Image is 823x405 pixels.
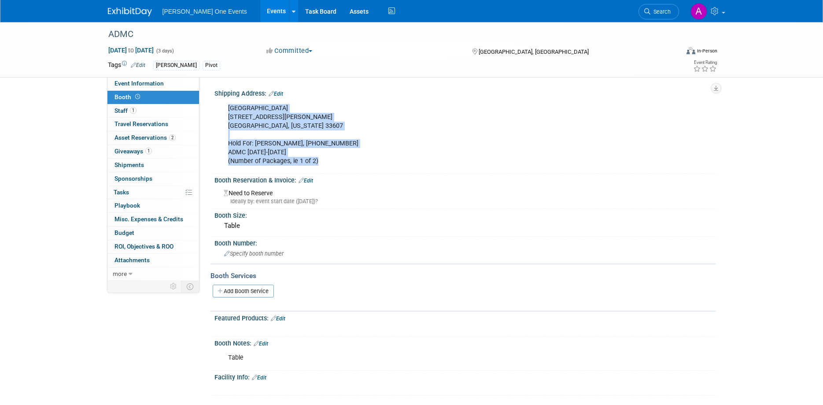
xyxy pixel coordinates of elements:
td: Personalize Event Tab Strip [166,281,181,292]
img: ExhibitDay [108,7,152,16]
div: Shipping Address: [214,87,716,98]
span: Event Information [114,80,164,87]
span: more [113,270,127,277]
span: Tasks [114,189,129,196]
a: Add Booth Service [213,285,274,297]
a: Edit [252,375,266,381]
div: Booth Services [210,271,716,281]
td: Toggle Event Tabs [181,281,199,292]
div: Booth Size: [214,209,716,220]
span: [PERSON_NAME] One Events [162,8,247,15]
span: Shipments [114,161,144,168]
a: Booth [107,91,199,104]
a: Staff1 [107,104,199,118]
span: Sponsorships [114,175,152,182]
a: Budget [107,227,199,240]
div: Pivot [203,61,220,70]
span: Attachments [114,256,150,264]
span: Giveaways [114,148,152,155]
span: [GEOGRAPHIC_DATA], [GEOGRAPHIC_DATA] [479,48,589,55]
a: Sponsorships [107,172,199,186]
a: Search [638,4,679,19]
span: Misc. Expenses & Credits [114,216,183,223]
span: Staff [114,107,137,114]
div: Event Format [627,46,718,59]
a: Playbook [107,199,199,212]
span: Travel Reservations [114,120,168,127]
a: Misc. Expenses & Credits [107,213,199,226]
a: Giveaways1 [107,145,199,158]
a: Edit [269,91,283,97]
div: Event Rating [693,60,717,65]
a: ROI, Objectives & ROO [107,240,199,253]
div: Table [222,349,619,367]
span: Search [650,8,671,15]
span: 1 [130,107,137,114]
div: Booth Notes: [214,337,716,348]
a: Attachments [107,254,199,267]
a: Travel Reservations [107,118,199,131]
span: 2 [169,134,176,141]
div: Table [221,219,709,233]
span: (3 days) [155,48,174,54]
span: ROI, Objectives & ROO [114,243,173,250]
span: Booth not reserved yet [133,93,142,100]
a: Edit [271,316,285,322]
div: [PERSON_NAME] [153,61,199,70]
span: Budget [114,229,134,236]
span: 1 [145,148,152,154]
span: Playbook [114,202,140,209]
span: Booth [114,93,142,100]
a: Edit [299,178,313,184]
div: Facility Info: [214,371,716,382]
img: Amanda Bartschi [690,3,707,20]
div: Ideally by: event start date ([DATE])? [224,197,709,205]
span: to [127,47,135,54]
img: Format-Inperson.png [686,47,695,54]
a: Event Information [107,77,199,90]
a: Asset Reservations2 [107,131,199,145]
td: Tags [108,60,145,71]
a: Shipments [107,159,199,172]
span: Specify booth number [224,250,284,257]
div: Need to Reserve [221,186,709,205]
div: [GEOGRAPHIC_DATA] [STREET_ADDRESS][PERSON_NAME] [GEOGRAPHIC_DATA], [US_STATE] 33607 Hold For: [PE... [222,100,619,171]
span: Asset Reservations [114,134,176,141]
a: Edit [131,62,145,68]
div: ADMC [105,26,666,42]
span: [DATE] [DATE] [108,46,154,54]
a: Tasks [107,186,199,199]
button: Committed [263,46,316,56]
a: Edit [254,341,268,347]
div: Featured Products: [214,312,716,323]
div: Booth Reservation & Invoice: [214,174,716,185]
div: In-Person [697,48,717,54]
div: Booth Number: [214,237,716,248]
a: more [107,268,199,281]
